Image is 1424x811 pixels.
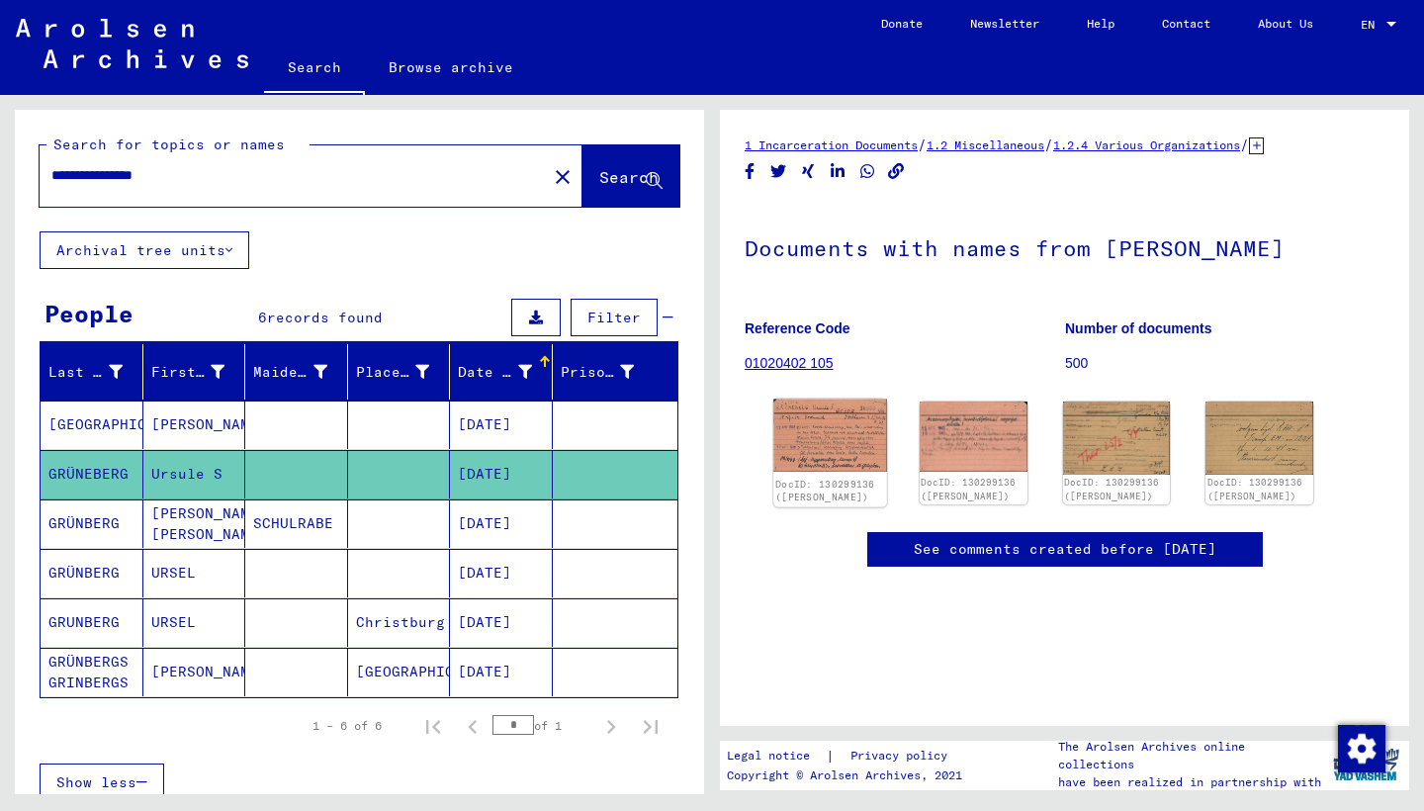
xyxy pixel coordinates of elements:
[245,499,348,548] mat-cell: SCHULRABE
[143,598,246,647] mat-cell: URSEL
[450,648,553,696] mat-cell: [DATE]
[1240,135,1249,153] span: /
[1065,353,1384,374] p: 500
[450,499,553,548] mat-cell: [DATE]
[453,706,492,746] button: Previous page
[53,135,285,153] mat-label: Search for topics or names
[450,344,553,400] mat-header-cell: Date of Birth
[1338,725,1385,772] img: Change consent
[914,539,1216,560] a: See comments created before [DATE]
[857,159,878,184] button: Share on WhatsApp
[920,402,1027,471] img: 002.jpg
[1063,402,1171,474] img: 003.jpg
[492,716,591,735] div: of 1
[1065,320,1212,336] b: Number of documents
[40,764,164,801] button: Show less
[143,549,246,597] mat-cell: URSEL
[16,19,248,68] img: Arolsen_neg.svg
[41,648,143,696] mat-cell: GRÜNBERGS GRINBERGS
[56,773,136,791] span: Show less
[458,356,557,388] div: Date of Birth
[143,648,246,696] mat-cell: [PERSON_NAME]
[253,362,327,383] div: Maiden Name
[143,450,246,498] mat-cell: Ursule S
[553,344,678,400] mat-header-cell: Prisoner #
[1053,137,1240,152] a: 1.2.4 Various Organizations
[745,355,834,371] a: 01020402 105
[561,362,635,383] div: Prisoner #
[245,344,348,400] mat-header-cell: Maiden Name
[450,549,553,597] mat-cell: [DATE]
[561,356,660,388] div: Prisoner #
[775,478,875,503] a: DocID: 130299136 ([PERSON_NAME])
[798,159,819,184] button: Share on Xing
[48,356,147,388] div: Last Name
[458,362,532,383] div: Date of Birth
[41,401,143,449] mat-cell: [GEOGRAPHIC_DATA]
[253,356,352,388] div: Maiden Name
[921,477,1016,501] a: DocID: 130299136 ([PERSON_NAME])
[40,231,249,269] button: Archival tree units
[1205,402,1313,474] img: 004.jpg
[41,598,143,647] mat-cell: GRUNBERG
[365,44,537,91] a: Browse archive
[599,167,659,187] span: Search
[44,296,133,331] div: People
[927,137,1044,152] a: 1.2 Miscellaneous
[348,598,451,647] mat-cell: Christburg
[1058,738,1323,773] p: The Arolsen Archives online collections
[1207,477,1302,501] a: DocID: 130299136 ([PERSON_NAME])
[48,362,123,383] div: Last Name
[727,746,971,766] div: |
[1064,477,1159,501] a: DocID: 130299136 ([PERSON_NAME])
[727,766,971,784] p: Copyright © Arolsen Archives, 2021
[631,706,670,746] button: Last page
[1361,18,1382,32] span: EN
[1058,773,1323,791] p: have been realized in partnership with
[886,159,907,184] button: Copy link
[450,598,553,647] mat-cell: [DATE]
[348,344,451,400] mat-header-cell: Place of Birth
[740,159,760,184] button: Share on Facebook
[312,717,382,735] div: 1 – 6 of 6
[41,549,143,597] mat-cell: GRÜNBERG
[143,344,246,400] mat-header-cell: First Name
[348,648,451,696] mat-cell: [GEOGRAPHIC_DATA]
[450,450,553,498] mat-cell: [DATE]
[1044,135,1053,153] span: /
[551,165,575,189] mat-icon: close
[356,362,430,383] div: Place of Birth
[264,44,365,95] a: Search
[143,499,246,548] mat-cell: [PERSON_NAME] [PERSON_NAME]
[267,309,383,326] span: records found
[143,401,246,449] mat-cell: [PERSON_NAME]
[745,203,1384,290] h1: Documents with names from [PERSON_NAME]
[41,344,143,400] mat-header-cell: Last Name
[258,309,267,326] span: 6
[41,450,143,498] mat-cell: GRÜNEBERG
[773,400,886,473] img: 001.jpg
[356,356,455,388] div: Place of Birth
[587,309,641,326] span: Filter
[835,746,971,766] a: Privacy policy
[571,299,658,336] button: Filter
[1337,724,1384,771] div: Change consent
[727,746,826,766] a: Legal notice
[41,499,143,548] mat-cell: GRÜNBERG
[151,362,225,383] div: First Name
[591,706,631,746] button: Next page
[151,356,250,388] div: First Name
[413,706,453,746] button: First page
[450,401,553,449] mat-cell: [DATE]
[745,320,850,336] b: Reference Code
[582,145,679,207] button: Search
[745,137,918,152] a: 1 Incarceration Documents
[1329,740,1403,789] img: yv_logo.png
[768,159,789,184] button: Share on Twitter
[543,156,582,196] button: Clear
[828,159,848,184] button: Share on LinkedIn
[918,135,927,153] span: /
